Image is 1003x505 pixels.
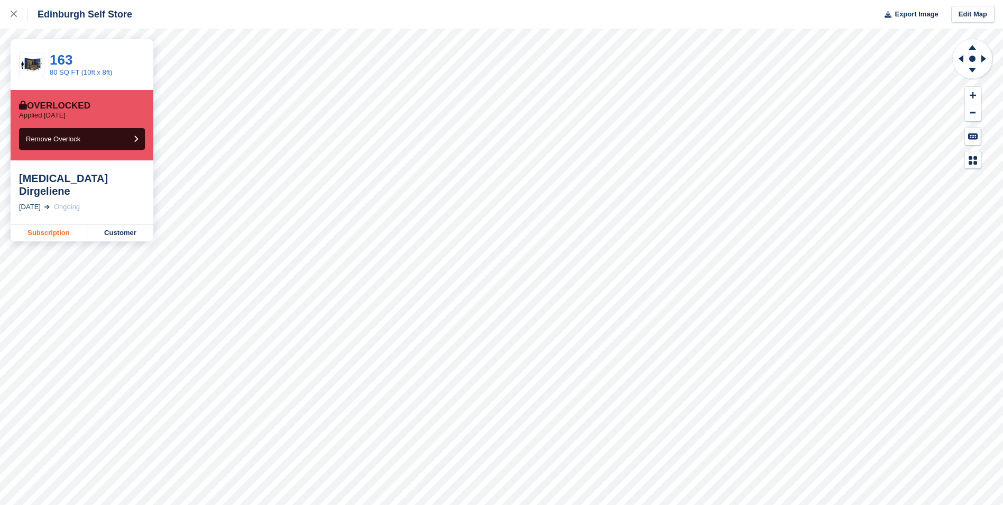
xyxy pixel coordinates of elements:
[50,52,72,68] a: 163
[28,8,132,21] div: Edinburgh Self Store
[26,135,80,143] span: Remove Overlock
[19,128,145,150] button: Remove Overlock
[895,9,938,20] span: Export Image
[44,205,50,209] img: arrow-right-light-icn-cde0832a797a2874e46488d9cf13f60e5c3a73dbe684e267c42b8395dfbc2abf.svg
[19,101,90,111] div: Overlocked
[11,224,87,241] a: Subscription
[965,151,981,169] button: Map Legend
[54,202,80,212] div: Ongoing
[878,6,938,23] button: Export Image
[20,56,44,74] img: 80-sqft-container.jpg
[19,111,66,120] p: Applied [DATE]
[19,202,41,212] div: [DATE]
[19,172,145,197] div: [MEDICAL_DATA] Dirgeliene
[951,6,995,23] a: Edit Map
[965,87,981,104] button: Zoom In
[87,224,153,241] a: Customer
[50,68,112,76] a: 80 SQ FT (10ft x 8ft)
[965,104,981,122] button: Zoom Out
[965,128,981,145] button: Keyboard Shortcuts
